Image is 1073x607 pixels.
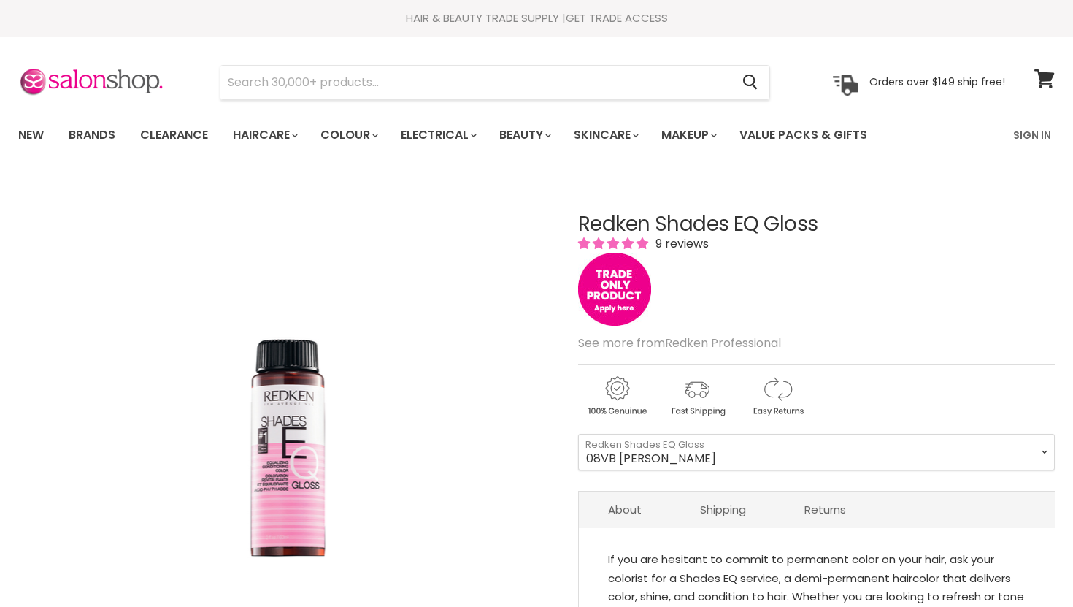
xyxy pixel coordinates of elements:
button: Search [731,66,769,99]
span: See more from [578,335,781,351]
img: tradeonly_small.jpg [578,253,651,326]
a: Makeup [650,120,726,150]
img: returns.gif [739,374,816,419]
a: Haircare [222,120,307,150]
img: shipping.gif [658,374,736,419]
input: Search [220,66,731,99]
a: GET TRADE ACCESS [566,10,668,26]
img: genuine.gif [578,374,655,419]
a: Redken Professional [665,335,781,351]
a: Sign In [1004,120,1060,150]
a: Brands [58,120,126,150]
a: Beauty [488,120,560,150]
a: Returns [775,492,875,527]
a: Electrical [390,120,485,150]
span: 5.00 stars [578,235,651,252]
form: Product [220,65,770,100]
a: Value Packs & Gifts [728,120,878,150]
h1: Redken Shades EQ Gloss [578,213,1055,236]
a: Clearance [129,120,219,150]
a: Shipping [671,492,775,527]
ul: Main menu [7,114,942,156]
p: Orders over $149 ship free! [869,75,1005,88]
a: Skincare [563,120,647,150]
span: 9 reviews [651,235,709,252]
a: New [7,120,55,150]
a: Colour [309,120,387,150]
a: About [579,492,671,527]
